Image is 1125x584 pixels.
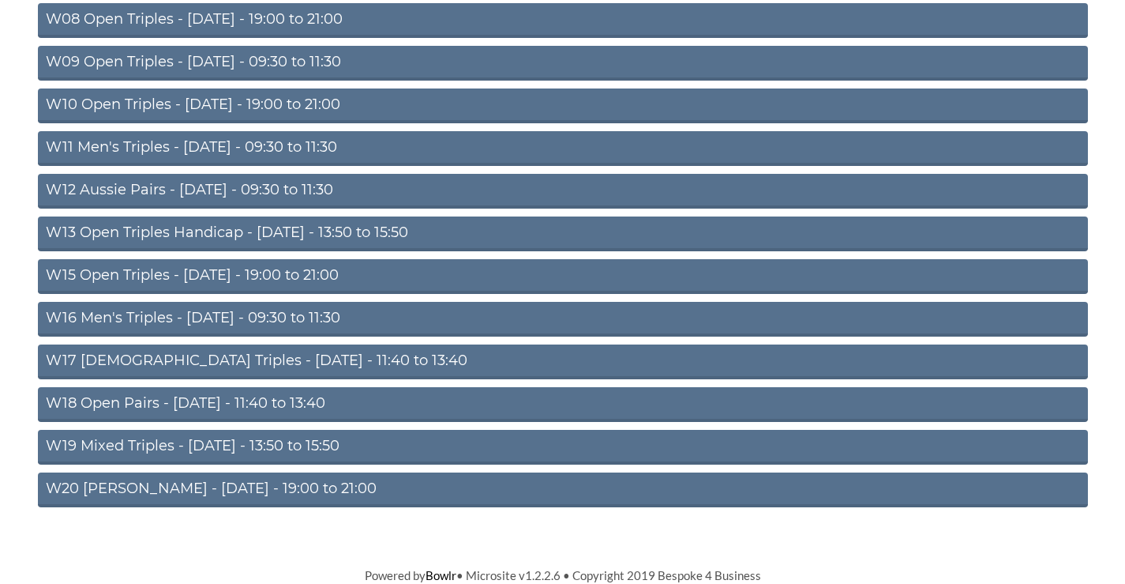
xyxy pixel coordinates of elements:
a: W11 Men's Triples - [DATE] - 09:30 to 11:30 [38,131,1088,166]
a: W08 Open Triples - [DATE] - 19:00 to 21:00 [38,3,1088,38]
a: W10 Open Triples - [DATE] - 19:00 to 21:00 [38,89,1088,123]
a: W17 [DEMOGRAPHIC_DATA] Triples - [DATE] - 11:40 to 13:40 [38,345,1088,379]
a: W20 [PERSON_NAME] - [DATE] - 19:00 to 21:00 [38,473,1088,507]
a: W13 Open Triples Handicap - [DATE] - 13:50 to 15:50 [38,217,1088,251]
a: W16 Men's Triples - [DATE] - 09:30 to 11:30 [38,302,1088,337]
a: W18 Open Pairs - [DATE] - 11:40 to 13:40 [38,387,1088,422]
span: Powered by • Microsite v1.2.2.6 • Copyright 2019 Bespoke 4 Business [365,568,761,582]
a: W09 Open Triples - [DATE] - 09:30 to 11:30 [38,46,1088,81]
a: W19 Mixed Triples - [DATE] - 13:50 to 15:50 [38,430,1088,465]
a: W12 Aussie Pairs - [DATE] - 09:30 to 11:30 [38,174,1088,209]
a: W15 Open Triples - [DATE] - 19:00 to 21:00 [38,259,1088,294]
a: Bowlr [426,568,456,582]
